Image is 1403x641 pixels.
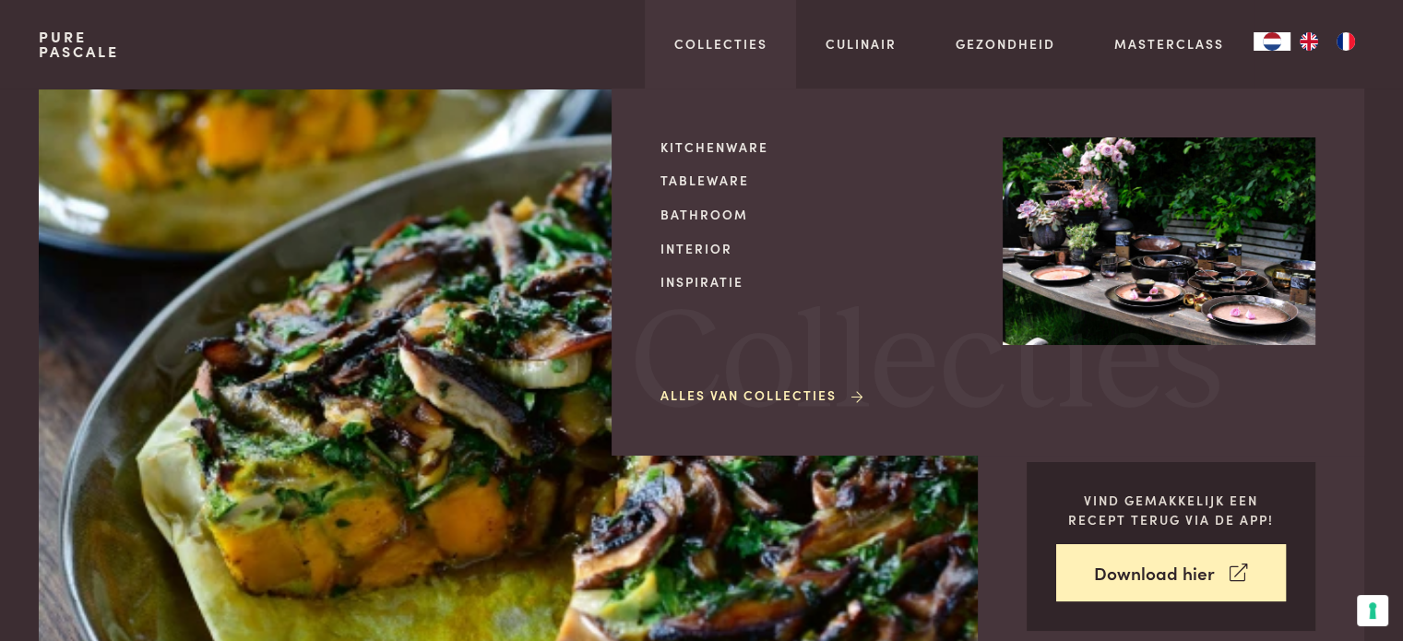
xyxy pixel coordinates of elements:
[1114,34,1224,53] a: Masterclass
[826,34,897,53] a: Culinair
[674,34,767,53] a: Collecties
[1357,595,1388,626] button: Uw voorkeuren voor toestemming voor trackingtechnologieën
[1003,137,1315,346] img: Collecties
[660,137,973,157] a: Kitchenware
[1254,32,1290,51] a: NL
[39,30,119,59] a: PurePascale
[660,272,973,291] a: Inspiratie
[660,386,866,405] a: Alles van Collecties
[1056,491,1286,528] p: Vind gemakkelijk een recept terug via de app!
[1254,32,1290,51] div: Language
[660,239,973,258] a: Interior
[1290,32,1364,51] ul: Language list
[956,34,1055,53] a: Gezondheid
[631,294,1223,435] span: Collecties
[660,205,973,224] a: Bathroom
[660,171,973,190] a: Tableware
[1056,544,1286,602] a: Download hier
[1254,32,1364,51] aside: Language selected: Nederlands
[1327,32,1364,51] a: FR
[1290,32,1327,51] a: EN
